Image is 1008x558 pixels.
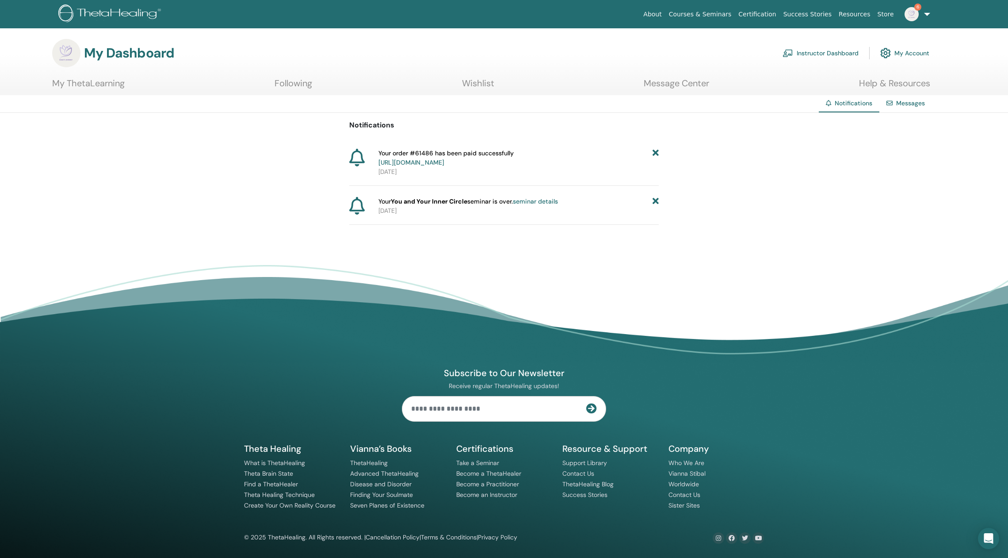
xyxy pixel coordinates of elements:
[456,443,552,454] h5: Certifications
[978,528,999,549] div: Open Intercom Messenger
[366,533,420,541] a: Cancellation Policy
[562,459,607,467] a: Support Library
[244,501,336,509] a: Create Your Own Reality Course
[780,6,835,23] a: Success Stories
[462,78,494,95] a: Wishlist
[402,367,606,379] h4: Subscribe to Our Newsletter
[244,491,315,499] a: Theta Healing Technique
[562,443,658,454] h5: Resource & Support
[835,6,874,23] a: Resources
[640,6,665,23] a: About
[914,4,921,11] span: 6
[378,197,558,206] span: Your seminar is over.
[391,197,467,205] strong: You and Your Inner Circle
[880,46,891,61] img: cog.svg
[562,469,594,477] a: Contact Us
[350,469,419,477] a: Advanced ThetaHealing
[859,78,930,95] a: Help & Resources
[668,443,764,454] h5: Company
[244,469,293,477] a: Theta Brain State
[562,480,614,488] a: ThetaHealing Blog
[735,6,779,23] a: Certification
[783,43,859,63] a: Instructor Dashboard
[874,6,897,23] a: Store
[835,99,872,107] span: Notifications
[668,501,700,509] a: Sister Sites
[58,4,164,24] img: logo.png
[244,443,340,454] h5: Theta Healing
[244,459,305,467] a: What is ThetaHealing
[350,501,424,509] a: Seven Planes of Existence
[668,491,700,499] a: Contact Us
[378,149,514,167] span: Your order #61486 has been paid successfully
[350,480,412,488] a: Disease and Disorder
[349,120,659,131] p: Notifications
[905,7,919,21] img: default.jpg
[478,533,517,541] a: Privacy Policy
[244,532,517,543] div: © 2025 ThetaHealing. All Rights reserved. | | |
[896,99,925,107] a: Messages
[456,459,499,467] a: Take a Seminar
[880,43,929,63] a: My Account
[52,78,125,95] a: My ThetaLearning
[275,78,312,95] a: Following
[421,533,477,541] a: Terms & Conditions
[668,459,704,467] a: Who We Are
[350,459,388,467] a: ThetaHealing
[456,469,521,477] a: Become a ThetaHealer
[402,382,606,390] p: Receive regular ThetaHealing updates!
[644,78,709,95] a: Message Center
[378,167,659,177] p: [DATE]
[668,469,706,477] a: Vianna Stibal
[783,49,793,57] img: chalkboard-teacher.svg
[456,480,519,488] a: Become a Practitioner
[378,206,659,216] p: [DATE]
[456,491,517,499] a: Become an Instructor
[244,480,298,488] a: Find a ThetaHealer
[665,6,735,23] a: Courses & Seminars
[52,39,80,67] img: default.jpg
[513,197,558,205] a: seminar details
[378,158,444,166] a: [URL][DOMAIN_NAME]
[84,45,174,61] h3: My Dashboard
[350,491,413,499] a: Finding Your Soulmate
[350,443,446,454] h5: Vianna’s Books
[668,480,699,488] a: Worldwide
[562,491,607,499] a: Success Stories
